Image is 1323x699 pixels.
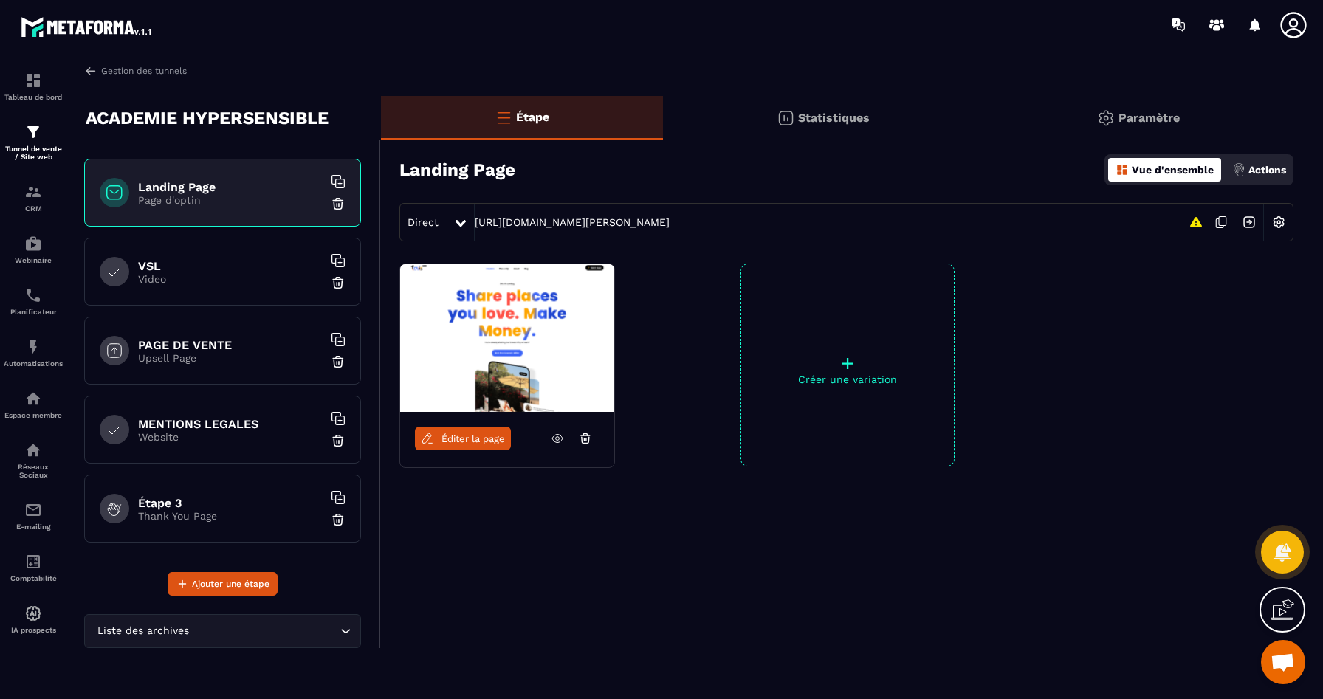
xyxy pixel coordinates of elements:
p: Video [138,273,323,285]
p: ACADEMIE HYPERSENSIBLE [86,103,329,133]
a: formationformationTunnel de vente / Site web [4,112,63,172]
h6: Étape 3 [138,496,323,510]
p: Réseaux Sociaux [4,463,63,479]
a: [URL][DOMAIN_NAME][PERSON_NAME] [475,216,670,228]
img: formation [24,72,42,89]
img: trash [331,433,346,448]
a: accountantaccountantComptabilité [4,542,63,593]
img: scheduler [24,286,42,304]
button: Ajouter une étape [168,572,278,596]
a: automationsautomationsEspace membre [4,379,63,430]
img: social-network [24,441,42,459]
h6: PAGE DE VENTE [138,338,323,352]
img: trash [331,275,346,290]
p: Espace membre [4,411,63,419]
p: IA prospects [4,626,63,634]
p: Créer une variation [741,373,954,385]
img: trash [331,512,346,527]
p: Statistiques [798,111,870,125]
img: arrow [84,64,97,78]
img: dashboard-orange.40269519.svg [1116,163,1129,176]
img: formation [24,183,42,201]
h3: Landing Page [399,159,515,180]
p: Tunnel de vente / Site web [4,145,63,161]
p: Thank You Page [138,510,323,522]
img: trash [331,196,346,211]
a: automationsautomationsAutomatisations [4,327,63,379]
p: Étape [516,110,549,124]
a: formationformationCRM [4,172,63,224]
span: Direct [408,216,439,228]
p: Paramètre [1118,111,1180,125]
p: Website [138,431,323,443]
a: Éditer la page [415,427,511,450]
img: bars-o.4a397970.svg [495,109,512,126]
img: setting-gr.5f69749f.svg [1097,109,1115,127]
img: image [400,264,614,412]
img: formation [24,123,42,141]
p: Upsell Page [138,352,323,364]
h6: VSL [138,259,323,273]
span: Éditer la page [441,433,505,444]
p: Actions [1248,164,1286,176]
p: + [741,353,954,373]
div: Search for option [84,614,361,648]
a: Gestion des tunnels [84,64,187,78]
a: Ouvrir le chat [1261,640,1305,684]
img: automations [24,235,42,252]
input: Search for option [192,623,337,639]
p: Vue d'ensemble [1132,164,1214,176]
img: arrow-next.bcc2205e.svg [1235,208,1263,236]
img: email [24,501,42,519]
img: setting-w.858f3a88.svg [1265,208,1293,236]
p: CRM [4,204,63,213]
a: emailemailE-mailing [4,490,63,542]
p: Page d'optin [138,194,323,206]
p: Planificateur [4,308,63,316]
img: accountant [24,553,42,571]
img: stats.20deebd0.svg [777,109,794,127]
img: automations [24,605,42,622]
p: E-mailing [4,523,63,531]
img: actions.d6e523a2.png [1232,163,1245,176]
span: Liste des archives [94,623,192,639]
img: automations [24,338,42,356]
img: automations [24,390,42,407]
p: Automatisations [4,359,63,368]
h6: MENTIONS LEGALES [138,417,323,431]
a: schedulerschedulerPlanificateur [4,275,63,327]
span: Ajouter une étape [192,576,269,591]
p: Tableau de bord [4,93,63,101]
a: automationsautomationsWebinaire [4,224,63,275]
h6: Landing Page [138,180,323,194]
p: Comptabilité [4,574,63,582]
a: social-networksocial-networkRéseaux Sociaux [4,430,63,490]
a: formationformationTableau de bord [4,61,63,112]
img: logo [21,13,154,40]
p: Webinaire [4,256,63,264]
img: trash [331,354,346,369]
